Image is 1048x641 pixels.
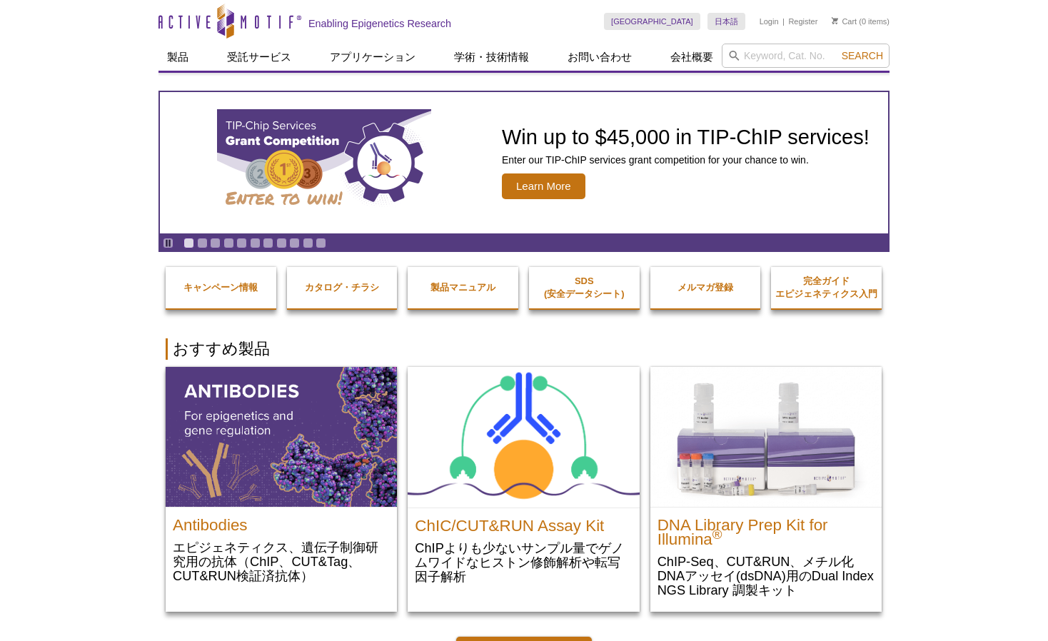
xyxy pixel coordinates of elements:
a: Cart [832,16,857,26]
a: Go to slide 10 [303,238,313,248]
sup: ® [712,527,722,542]
img: DNA Library Prep Kit for Illumina [650,367,882,507]
a: 製品マニュアル [408,267,518,308]
strong: 製品マニュアル [430,282,495,293]
a: 日本語 [707,13,745,30]
article: TIP-ChIP Services Grant Competition [160,92,888,233]
a: All Antibodies Antibodies エピジェネティクス、遺伝子制御研究用の抗体（ChIP、CUT&Tag、CUT&RUN検証済抗体） [166,367,397,597]
strong: メルマガ登録 [677,282,733,293]
a: SDS(安全データシート) [529,261,640,315]
a: メルマガ登録 [650,267,761,308]
li: (0 items) [832,13,890,30]
strong: キャンペーン情報 [183,282,258,293]
h2: Antibodies [173,511,390,533]
a: Go to slide 6 [250,238,261,248]
a: お問い合わせ [559,44,640,71]
a: Toggle autoplay [163,238,173,248]
button: Search [837,49,887,62]
input: Keyword, Cat. No. [722,44,890,68]
h2: Win up to $45,000 in TIP-ChIP services! [502,126,870,148]
strong: SDS (安全データシート) [544,276,625,299]
a: DNA Library Prep Kit for Illumina DNA Library Prep Kit for Illumina® ChIP-Seq、CUT&RUN、メチル化DNAアッセイ... [650,367,882,612]
p: ChIPよりも少ないサンプル量でゲノムワイドなヒストン修飾解析や転写因子解析 [415,540,632,584]
img: All Antibodies [166,367,397,507]
a: [GEOGRAPHIC_DATA] [604,13,700,30]
a: TIP-ChIP Services Grant Competition Win up to $45,000 in TIP-ChIP services! Enter our TIP-ChIP se... [160,92,888,233]
img: ChIC/CUT&RUN Assay Kit [408,367,639,508]
strong: カタログ・チラシ [305,282,379,293]
span: Search [842,50,883,61]
img: TIP-ChIP Services Grant Competition [217,109,431,216]
a: Go to slide 8 [276,238,287,248]
a: Go to slide 9 [289,238,300,248]
a: 製品 [158,44,197,71]
a: Go to slide 4 [223,238,234,248]
a: Go to slide 7 [263,238,273,248]
a: Go to slide 3 [210,238,221,248]
a: キャンペーン情報 [166,267,276,308]
a: アプリケーション [321,44,424,71]
h2: DNA Library Prep Kit for Illumina [657,511,875,547]
a: 受託サービス [218,44,300,71]
p: ChIP-Seq、CUT&RUN、メチル化DNAアッセイ(dsDNA)用のDual Index NGS Library 調製キット [657,554,875,597]
a: カタログ・チラシ [287,267,398,308]
a: Go to slide 2 [197,238,208,248]
h2: ChIC/CUT&RUN Assay Kit [415,512,632,533]
a: Go to slide 1 [183,238,194,248]
a: Login [760,16,779,26]
h2: おすすめ製品 [166,338,882,360]
a: ChIC/CUT&RUN Assay Kit ChIC/CUT&RUN Assay Kit ChIPよりも少ないサンプル量でゲノムワイドなヒストン修飾解析や転写因子解析 [408,367,639,598]
span: Learn More [502,173,585,199]
img: Your Cart [832,17,838,24]
li: | [782,13,785,30]
p: エピジェネティクス、遺伝子制御研究用の抗体（ChIP、CUT&Tag、CUT&RUN検証済抗体） [173,540,390,583]
a: Register [788,16,817,26]
a: 会社概要 [662,44,722,71]
a: Go to slide 5 [236,238,247,248]
p: Enter our TIP-ChIP services grant competition for your chance to win. [502,153,870,166]
a: Go to slide 11 [316,238,326,248]
a: 完全ガイドエピジェネティクス入門 [771,261,882,315]
h2: Enabling Epigenetics Research [308,17,451,30]
a: 学術・技術情報 [445,44,538,71]
strong: 完全ガイド エピジェネティクス入門 [775,276,877,299]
